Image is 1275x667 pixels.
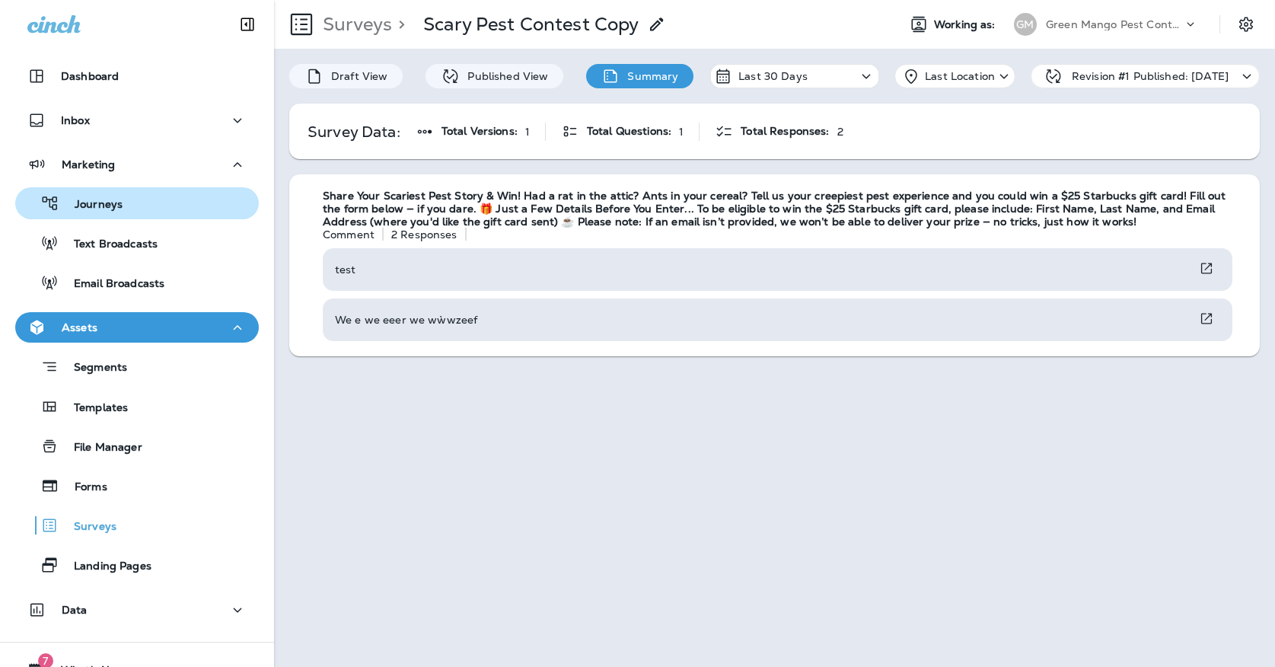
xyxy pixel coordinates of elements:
[335,263,356,276] p: test
[15,430,259,462] button: File Manager
[308,126,400,138] p: Survey Data:
[525,126,530,138] p: 1
[59,277,164,292] p: Email Broadcasts
[741,125,829,138] span: Total Responses:
[423,13,639,36] p: Scary Pest Contest Copy
[62,158,115,171] p: Marketing
[324,70,387,82] p: Draft View
[15,509,259,541] button: Surveys
[59,401,128,416] p: Templates
[15,470,259,502] button: Forms
[59,198,123,212] p: Journeys
[59,560,151,574] p: Landing Pages
[15,266,259,298] button: Email Broadcasts
[61,70,119,82] p: Dashboard
[1193,305,1220,333] button: View Survey
[15,227,259,259] button: Text Broadcasts
[15,105,259,136] button: Inbox
[1046,18,1183,30] p: Green Mango Pest Control
[61,114,90,126] p: Inbox
[15,391,259,423] button: Templates
[59,361,127,376] p: Segments
[1193,254,1220,282] button: View Survey
[15,149,259,180] button: Marketing
[934,18,999,31] span: Working as:
[323,228,375,241] p: Comment
[15,595,259,625] button: Data
[620,70,678,82] p: Summary
[59,480,107,495] p: Forms
[1014,13,1037,36] div: GM
[392,13,405,36] p: >
[15,187,259,219] button: Journeys
[837,126,843,138] p: 2
[15,350,259,383] button: Segments
[317,13,392,36] p: Surveys
[679,126,684,138] p: 1
[15,312,259,343] button: Assets
[587,125,671,138] span: Total Questions:
[391,228,457,241] p: 2 Responses
[460,70,548,82] p: Published View
[62,321,97,333] p: Assets
[323,190,1245,228] span: Share Your Scariest Pest Story & Win! Had a rat in the attic? Ants in your cereal? Tell us your c...
[226,9,269,40] button: Collapse Sidebar
[738,70,808,82] p: Last 30 Days
[15,61,259,91] button: Dashboard
[335,314,477,326] p: We e we eeer we wẁwzeef
[59,441,142,455] p: File Manager
[925,70,995,82] p: Last Location
[441,125,518,138] span: Total Versions:
[1232,11,1260,38] button: Settings
[15,549,259,581] button: Landing Pages
[1072,70,1229,82] p: Revision #1 Published: [DATE]
[62,604,88,616] p: Data
[59,238,158,252] p: Text Broadcasts
[59,520,116,535] p: Surveys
